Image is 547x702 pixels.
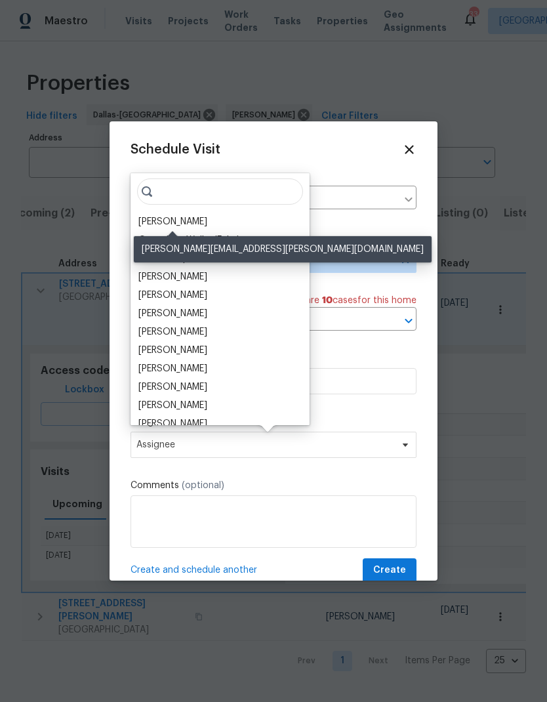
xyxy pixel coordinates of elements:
[138,399,207,412] div: [PERSON_NAME]
[182,481,224,490] span: (optional)
[322,296,333,305] span: 10
[136,440,394,450] span: Assignee
[138,362,207,375] div: [PERSON_NAME]
[363,558,416,583] button: Create
[134,236,432,262] div: [PERSON_NAME][EMAIL_ADDRESS][PERSON_NAME][DOMAIN_NAME]
[138,307,207,320] div: [PERSON_NAME]
[402,142,416,157] span: Close
[138,289,207,302] div: [PERSON_NAME]
[138,234,240,247] div: Opendoor Walks (Fake)
[131,143,220,156] span: Schedule Visit
[138,325,207,339] div: [PERSON_NAME]
[399,312,418,330] button: Open
[138,270,207,283] div: [PERSON_NAME]
[131,564,257,577] span: Create and schedule another
[138,215,207,228] div: [PERSON_NAME]
[138,381,207,394] div: [PERSON_NAME]
[138,417,207,430] div: [PERSON_NAME]
[131,479,416,492] label: Comments
[373,562,406,579] span: Create
[131,173,416,186] label: Home
[138,344,207,357] div: [PERSON_NAME]
[281,294,416,307] span: There are case s for this home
